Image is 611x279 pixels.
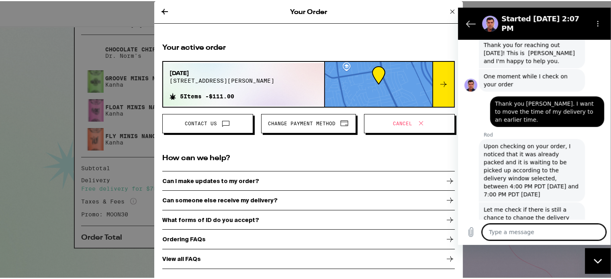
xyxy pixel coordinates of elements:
[268,120,335,125] span: Change Payment Method
[162,152,455,162] h2: How can we help?
[162,170,455,190] a: Can I make updates to my order?
[585,247,611,273] iframe: Button to launch messaging window, conversation in progress
[170,68,274,76] span: [DATE]
[162,209,455,229] a: What forms of ID do you accept?
[458,6,611,244] iframe: Messaging window
[393,120,412,125] span: Cancel
[162,113,253,132] button: Contact Us
[162,235,206,241] p: Ordering FAQs
[162,196,278,202] p: Can someone else receive my delivery?
[185,120,217,125] span: Contact Us
[261,113,356,132] button: Change Payment Method
[180,92,234,98] span: 5 Items - $111.00
[162,255,201,261] p: View all FAQs
[162,216,259,222] p: What forms of ID do you accept?
[162,229,455,248] a: Ordering FAQs
[162,190,455,210] a: Can someone else receive my delivery?
[162,248,455,268] a: View all FAQs
[162,177,259,183] p: Can I make updates to my order?
[170,76,274,83] span: [STREET_ADDRESS][PERSON_NAME]
[364,113,455,132] button: Cancel
[162,42,455,52] h2: Your active order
